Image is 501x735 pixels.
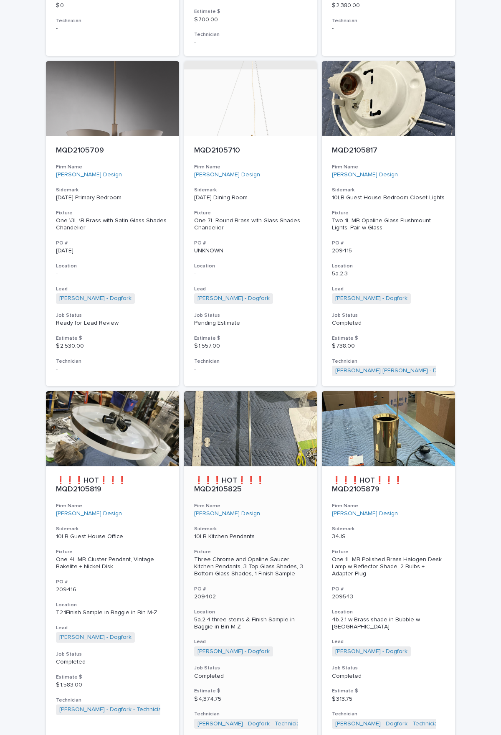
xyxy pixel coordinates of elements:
[194,609,307,615] h3: Location
[332,270,445,277] p: 5a.2.3
[332,696,445,703] p: $ 313.75
[194,8,307,15] h3: Estimate $
[56,697,169,704] h3: Technician
[332,533,445,540] p: 34JS
[194,593,307,600] p: 209402
[332,187,445,193] h3: Sidemark
[194,263,307,270] h3: Location
[332,609,445,615] h3: Location
[56,286,169,292] h3: Lead
[56,146,169,155] p: MQD2105709
[56,25,169,32] p: -
[194,476,307,494] p: ❗❗❗HOT❗❗❗ MQD2105825
[332,556,445,577] div: One 1L MB Polished Brass Halogen Desk Lamp w Reflector Shade, 2 Bulbs + Adapter Plug
[194,711,307,717] h3: Technician
[332,510,398,517] a: [PERSON_NAME] Design
[194,688,307,694] h3: Estimate $
[56,335,169,342] h3: Estimate $
[194,549,307,555] h3: Fixture
[332,335,445,342] h3: Estimate $
[194,171,260,178] a: [PERSON_NAME] Design
[56,247,169,254] p: [DATE]
[332,247,445,254] p: 209415
[332,526,445,532] h3: Sidemark
[335,295,407,302] a: [PERSON_NAME] - Dogfork
[194,164,307,170] h3: Firm Name
[335,720,441,727] a: [PERSON_NAME] - Dogfork - Technician
[332,312,445,319] h3: Job Status
[332,549,445,555] h3: Fixture
[56,2,169,9] p: $ 0
[56,556,169,570] div: One 4L MB Cluster Pendant, Vintage Bakelite + Nickel Disk
[332,320,445,327] p: Completed
[332,503,445,509] h3: Firm Name
[56,476,169,494] p: ❗❗❗HOT❗❗❗ MQD2105819
[194,217,307,231] div: One 7L Round Brass with Glass Shades Chandelier
[56,217,169,231] div: One \3L \B Brass with Satin Glass Shades Chandelier
[46,61,179,386] a: MQD2105709Firm Name[PERSON_NAME] Design Sidemark[DATE] Primary BedroomFixtureOne \3L \B Brass wit...
[194,146,307,155] p: MQD2105710
[194,39,307,46] p: -
[56,366,169,373] p: -
[56,343,169,350] p: $ 2,530.00
[194,31,307,38] h3: Technician
[197,720,303,727] a: [PERSON_NAME] - Dogfork - Technician
[332,688,445,694] h3: Estimate $
[332,593,445,600] p: 209543
[332,616,445,631] p: 4b.2.1 w Brass shade in Bubble w [GEOGRAPHIC_DATA]
[59,706,165,713] a: [PERSON_NAME] - Dogfork - Technician
[332,343,445,350] p: $ 738.00
[332,240,445,247] h3: PO #
[332,286,445,292] h3: Lead
[194,358,307,365] h3: Technician
[56,651,169,658] h3: Job Status
[56,682,169,689] p: $ 1,583.00
[56,194,169,201] p: [DATE] Primary Bedroom
[194,312,307,319] h3: Job Status
[194,240,307,247] h3: PO #
[335,648,407,655] a: [PERSON_NAME] - Dogfork
[194,335,307,342] h3: Estimate $
[59,634,132,641] a: [PERSON_NAME] - Dogfork
[184,61,317,386] a: MQD2105710Firm Name[PERSON_NAME] Design Sidemark[DATE] Dining RoomFixtureOne 7L Round Brass with ...
[194,187,307,193] h3: Sidemark
[322,61,455,386] a: MQD2105817Firm Name[PERSON_NAME] Design Sidemark10LB Guest House Bedroom Closet LightsFixtureTwo ...
[56,358,169,365] h3: Technician
[332,263,445,270] h3: Location
[332,18,445,24] h3: Technician
[194,366,307,373] p: -
[332,673,445,680] p: Completed
[56,586,169,593] p: 209416
[194,510,260,517] a: [PERSON_NAME] Design
[56,602,169,608] h3: Location
[197,648,270,655] a: [PERSON_NAME] - Dogfork
[332,586,445,593] h3: PO #
[332,217,445,231] div: Two 1L MB Opaline Glass Flushmount Lights, Pair w Glass
[194,526,307,532] h3: Sidemark
[56,312,169,319] h3: Job Status
[194,673,307,680] p: Completed
[56,579,169,585] h3: PO #
[332,25,445,32] p: -
[56,625,169,631] h3: Lead
[194,586,307,593] h3: PO #
[56,674,169,681] h3: Estimate $
[194,503,307,509] h3: Firm Name
[56,526,169,532] h3: Sidemark
[56,164,169,170] h3: Firm Name
[194,247,307,254] p: UNKNOWN
[194,270,307,277] p: -
[332,358,445,365] h3: Technician
[56,270,169,277] p: -
[194,16,307,23] p: $ 700.00
[194,210,307,216] h3: Fixture
[56,609,169,616] p: T2.1Finish Sample in Baggie in Bin M-Z
[332,171,398,178] a: [PERSON_NAME] Design
[56,533,169,540] p: 10LB Guest House Office
[332,194,445,201] p: 10LB Guest House Bedroom Closet Lights
[194,286,307,292] h3: Lead
[194,665,307,671] h3: Job Status
[332,2,445,9] p: $ 2,380.00
[332,164,445,170] h3: Firm Name
[56,171,122,178] a: [PERSON_NAME] Design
